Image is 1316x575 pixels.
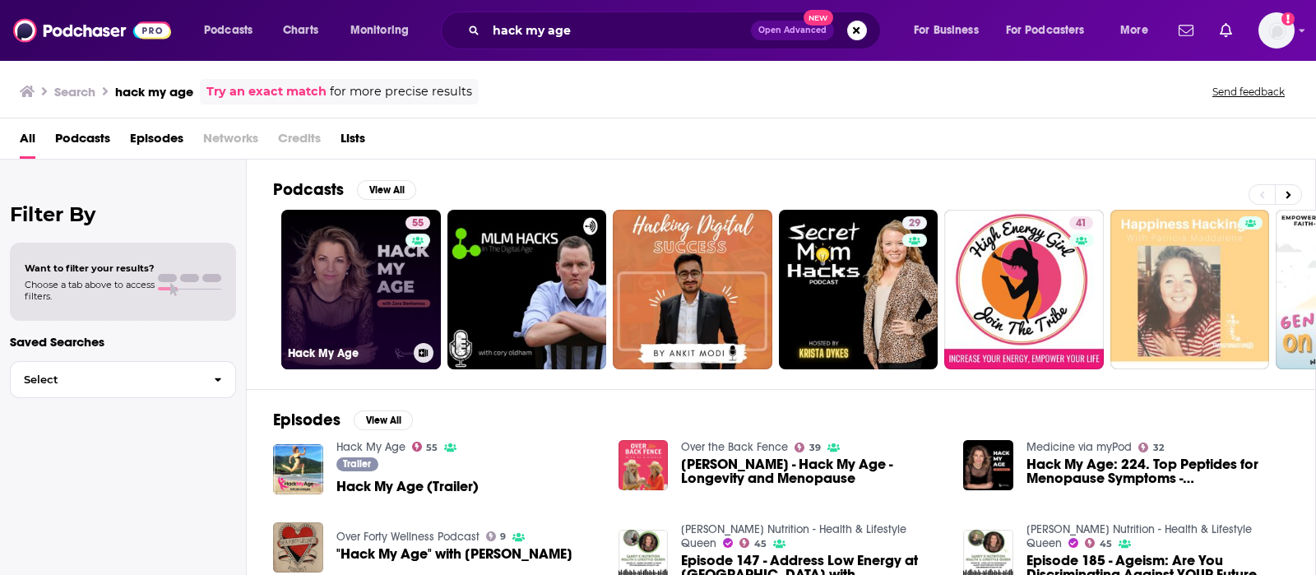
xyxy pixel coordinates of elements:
span: 55 [412,216,424,232]
span: for more precise results [330,82,472,101]
button: View All [354,410,413,430]
a: 55 [405,216,430,230]
button: open menu [339,17,430,44]
a: Over the Back Fence [681,440,788,454]
a: 55Hack My Age [281,210,441,369]
a: 32 [1138,443,1164,452]
input: Search podcasts, credits, & more... [486,17,751,44]
p: Saved Searches [10,334,236,350]
span: More [1120,19,1148,42]
img: User Profile [1258,12,1295,49]
img: Hack My Age: 224. Top Peptides for Menopause Symptoms - Dr. Suzanne Ferree [963,440,1013,490]
span: Want to filter your results? [25,262,155,274]
h3: Hack My Age [288,346,407,360]
h3: hack my age [115,84,193,100]
div: Search podcasts, credits, & more... [456,12,897,49]
h2: Filter By [10,202,236,226]
span: For Business [914,19,979,42]
a: 39 [795,443,821,452]
span: 39 [809,444,821,452]
span: 29 [909,216,920,232]
img: "Hack My Age" with Zora Benhamou [273,522,323,573]
h2: Podcasts [273,179,344,200]
span: Networks [203,125,258,159]
a: Hack My Age (Trailer) [336,480,479,494]
button: open menu [192,17,274,44]
a: All [20,125,35,159]
a: Hack My Age: 224. Top Peptides for Menopause Symptoms - Dr. Suzanne Ferree [1026,457,1289,485]
svg: Add a profile image [1281,12,1295,26]
span: Hack My Age: 224. Top Peptides for Menopause Symptoms - [PERSON_NAME] [1026,457,1289,485]
a: 41 [944,210,1104,369]
a: 55 [412,442,438,452]
img: Podchaser - Follow, Share and Rate Podcasts [13,15,171,46]
a: Lists [341,125,365,159]
span: 9 [500,533,506,540]
a: Show notifications dropdown [1213,16,1239,44]
span: Monitoring [350,19,409,42]
a: Episodes [130,125,183,159]
button: View All [357,180,416,200]
a: Charts [272,17,328,44]
a: Zora Benhamou - Hack My Age - Longevity and Menopause [681,457,943,485]
a: Try an exact match [206,82,327,101]
span: Podcasts [204,19,253,42]
span: 45 [1100,540,1112,548]
span: Charts [283,19,318,42]
img: Hack My Age (Trailer) [273,444,323,494]
span: Choose a tab above to access filters. [25,279,155,302]
span: New [804,10,833,26]
span: 41 [1076,216,1087,232]
a: 41 [1069,216,1093,230]
span: For Podcasters [1006,19,1085,42]
a: EpisodesView All [273,410,413,430]
span: 45 [754,540,767,548]
a: 29 [902,216,927,230]
a: Sandy K Nutrition - Health & Lifestyle Queen [681,522,906,550]
a: 29 [779,210,938,369]
a: Sandy K Nutrition - Health & Lifestyle Queen [1026,522,1252,550]
a: 45 [1085,538,1112,548]
button: open menu [1109,17,1169,44]
a: 45 [739,538,767,548]
span: Credits [278,125,321,159]
span: [PERSON_NAME] - Hack My Age - Longevity and Menopause [681,457,943,485]
img: Zora Benhamou - Hack My Age - Longevity and Menopause [619,440,669,490]
button: Select [10,361,236,398]
span: Select [11,374,201,385]
a: Hack My Age [336,440,405,454]
button: Send feedback [1207,85,1290,99]
a: Medicine via myPod [1026,440,1132,454]
button: Open AdvancedNew [751,21,834,40]
span: 55 [426,444,438,452]
span: Logged in as nicole.koremenos [1258,12,1295,49]
span: Open Advanced [758,26,827,35]
span: "Hack My Age" with [PERSON_NAME] [336,547,572,561]
span: Trailer [343,459,371,469]
a: "Hack My Age" with Zora Benhamou [336,547,572,561]
h3: Search [54,84,95,100]
a: PodcastsView All [273,179,416,200]
a: Podcasts [55,125,110,159]
a: Over Forty Wellness Podcast [336,530,480,544]
button: open menu [902,17,999,44]
span: 32 [1153,444,1164,452]
a: 9 [486,531,507,541]
button: Show profile menu [1258,12,1295,49]
a: Show notifications dropdown [1172,16,1200,44]
h2: Episodes [273,410,341,430]
button: open menu [995,17,1109,44]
